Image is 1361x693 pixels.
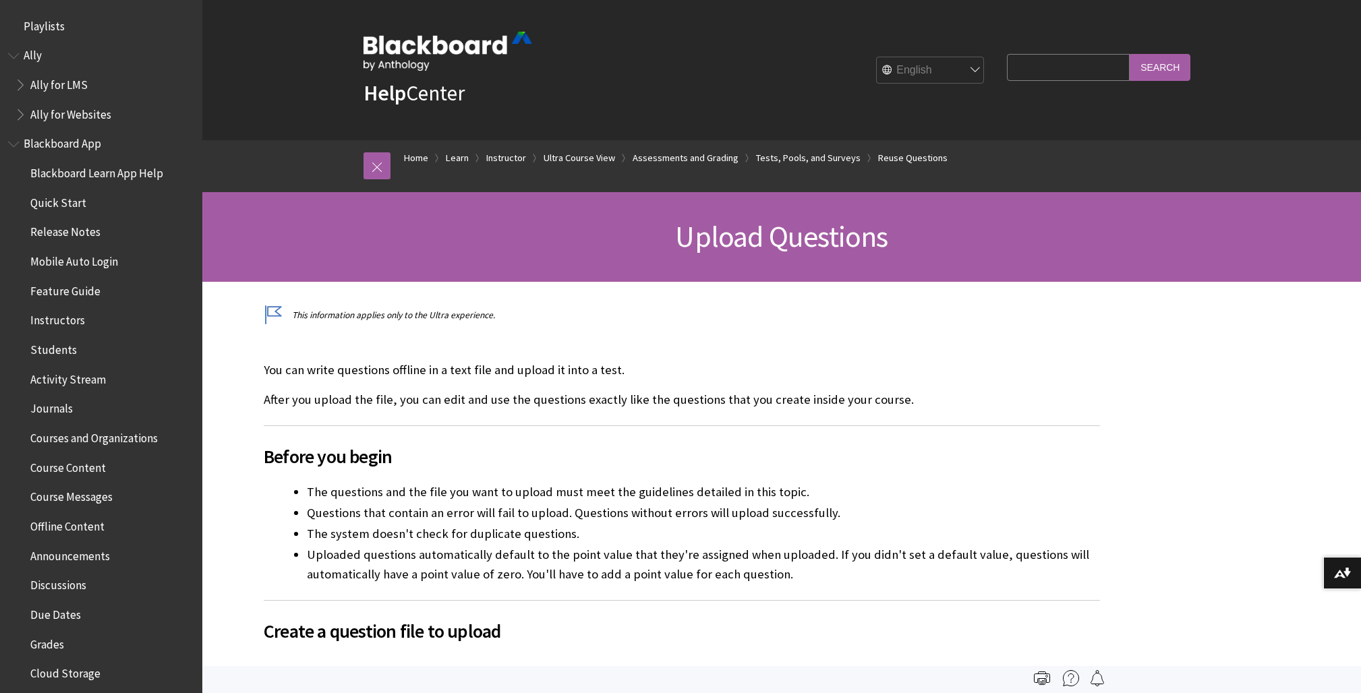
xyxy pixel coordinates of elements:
[24,15,65,33] span: Playlists
[877,57,985,84] select: Site Language Selector
[24,133,101,151] span: Blackboard App
[633,150,739,167] a: Assessments and Grading
[264,309,1100,322] p: This information applies only to the Ultra experience.
[30,427,158,445] span: Courses and Organizations
[544,150,615,167] a: Ultra Course View
[364,80,406,107] strong: Help
[756,150,861,167] a: Tests, Pools, and Surveys
[30,633,64,651] span: Grades
[1089,670,1105,686] img: Follow this page
[1063,670,1079,686] img: More help
[30,662,100,680] span: Cloud Storage
[264,662,1100,688] h3: File format guidelines
[30,486,113,504] span: Course Messages
[30,221,100,239] span: Release Notes
[675,218,888,255] span: Upload Questions
[1130,54,1190,80] input: Search
[307,524,1100,543] li: The system doesn't check for duplicate questions.
[30,73,88,92] span: Ally for LMS
[30,280,100,298] span: Feature Guide
[307,483,1100,502] li: The questions and the file you want to upload must meet the guidelines detailed in this topic.
[264,442,1100,471] span: Before you begin
[30,162,163,180] span: Blackboard Learn App Help
[30,456,106,475] span: Course Content
[24,44,42,63] span: Ally
[364,32,532,71] img: Blackboard by Anthology
[264,617,1100,645] span: Create a question file to upload
[446,150,469,167] a: Learn
[264,361,1100,379] p: You can write questions offline in a text file and upload it into a test.
[30,603,81,622] span: Due Dates
[878,150,948,167] a: Reuse Questions
[30,545,110,563] span: Announcements
[8,15,194,38] nav: Book outline for Playlists
[404,150,428,167] a: Home
[307,545,1100,583] li: Uploaded questions automatically default to the point value that they're assigned when uploaded. ...
[1034,670,1050,686] img: Print
[30,368,106,386] span: Activity Stream
[30,309,85,328] span: Instructors
[30,103,111,121] span: Ally for Websites
[30,574,86,592] span: Discussions
[364,80,465,107] a: HelpCenter
[30,398,73,416] span: Journals
[486,150,526,167] a: Instructor
[8,44,194,126] nav: Book outline for Anthology Ally Help
[30,191,86,210] span: Quick Start
[30,250,118,268] span: Mobile Auto Login
[30,338,77,357] span: Students
[307,504,1100,522] li: Questions that contain an error will fail to upload. Questions without errors will upload success...
[264,391,1100,409] p: After you upload the file, you can edit and use the questions exactly like the questions that you...
[30,515,105,533] span: Offline Content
